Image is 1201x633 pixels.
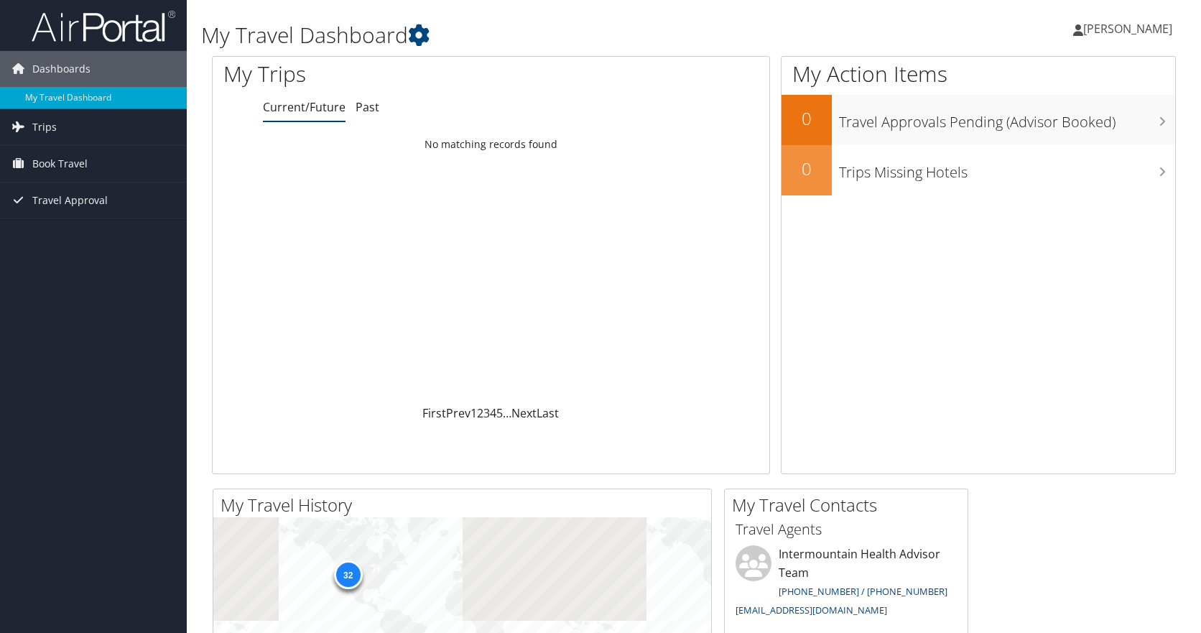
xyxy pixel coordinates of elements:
[537,405,559,421] a: Last
[221,493,711,517] h2: My Travel History
[782,157,832,181] h2: 0
[782,106,832,131] h2: 0
[223,59,527,89] h1: My Trips
[1083,21,1172,37] span: [PERSON_NAME]
[736,519,957,540] h3: Travel Agents
[839,155,1175,182] h3: Trips Missing Hotels
[490,405,496,421] a: 4
[32,109,57,145] span: Trips
[839,105,1175,132] h3: Travel Approvals Pending (Advisor Booked)
[201,20,858,50] h1: My Travel Dashboard
[32,146,88,182] span: Book Travel
[32,9,175,43] img: airportal-logo.png
[32,182,108,218] span: Travel Approval
[496,405,503,421] a: 5
[782,59,1175,89] h1: My Action Items
[422,405,446,421] a: First
[782,95,1175,145] a: 0Travel Approvals Pending (Advisor Booked)
[213,131,769,157] td: No matching records found
[732,493,968,517] h2: My Travel Contacts
[511,405,537,421] a: Next
[477,405,483,421] a: 2
[728,545,964,622] li: Intermountain Health Advisor Team
[446,405,470,421] a: Prev
[263,99,346,115] a: Current/Future
[470,405,477,421] a: 1
[32,51,91,87] span: Dashboards
[356,99,379,115] a: Past
[782,145,1175,195] a: 0Trips Missing Hotels
[1073,7,1187,50] a: [PERSON_NAME]
[333,560,362,589] div: 32
[779,585,947,598] a: [PHONE_NUMBER] / [PHONE_NUMBER]
[736,604,887,616] a: [EMAIL_ADDRESS][DOMAIN_NAME]
[503,405,511,421] span: …
[483,405,490,421] a: 3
